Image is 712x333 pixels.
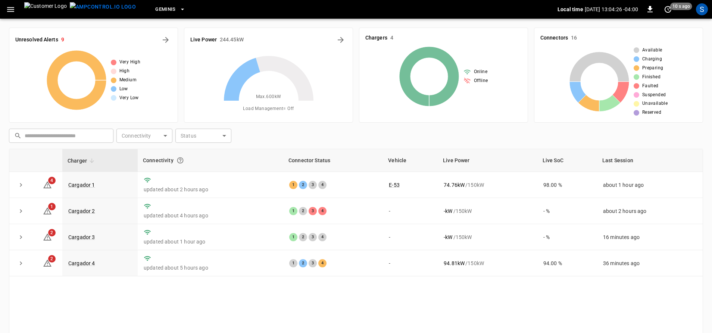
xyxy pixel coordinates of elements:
img: Customer Logo [24,2,67,16]
h6: Unresolved Alerts [15,36,58,44]
div: 2 [299,207,307,215]
th: Vehicle [383,149,438,172]
div: / 150 kW [444,207,531,215]
h6: Chargers [365,34,387,42]
th: Live SoC [537,149,597,172]
h6: 4 [390,34,393,42]
span: Preparing [642,65,663,72]
button: Connection between the charger and our software. [174,154,187,167]
div: 1 [289,233,297,241]
span: Load Management = Off [243,105,294,113]
p: Local time [558,6,583,13]
span: 2 [48,255,56,263]
span: Faulted [642,82,659,90]
a: Cargador 4 [68,260,95,266]
span: Finished [642,73,661,81]
div: 3 [309,181,317,189]
td: about 2 hours ago [597,198,703,224]
div: / 150 kW [444,233,531,241]
button: expand row [15,232,26,243]
button: expand row [15,179,26,191]
span: Max. 600 kW [256,93,281,101]
div: 1 [289,207,297,215]
td: - [383,250,438,276]
div: 3 [309,259,317,267]
span: Geminis [155,5,176,14]
p: updated about 1 hour ago [144,238,277,245]
span: Very High [119,59,141,66]
button: Energy Overview [335,34,347,46]
th: Last Session [597,149,703,172]
button: All Alerts [160,34,172,46]
p: - kW [444,233,452,241]
div: 1 [289,181,297,189]
td: - [383,198,438,224]
div: profile-icon [696,3,708,15]
span: Very Low [119,94,139,102]
span: Charging [642,56,662,63]
div: 1 [289,259,297,267]
button: Geminis [152,2,188,17]
img: ampcontrol.io logo [70,2,136,12]
div: 4 [318,233,327,241]
h6: Connectors [540,34,568,42]
span: Unavailable [642,100,668,107]
span: 4 [48,177,56,184]
span: Reserved [642,109,661,116]
div: Connectivity [143,154,278,167]
td: about 1 hour ago [597,172,703,198]
div: 2 [299,259,307,267]
th: Live Power [438,149,537,172]
h6: 9 [61,36,64,44]
h6: 244.45 kW [220,36,244,44]
span: Online [474,68,487,76]
a: Cargador 1 [68,182,95,188]
a: 1 [43,207,52,213]
span: 1 [48,203,56,210]
div: 4 [318,181,327,189]
button: expand row [15,258,26,269]
td: 94.00 % [537,250,597,276]
p: updated about 2 hours ago [144,186,277,193]
span: Offline [474,77,488,85]
button: set refresh interval [662,3,674,15]
div: 3 [309,233,317,241]
td: - % [537,224,597,250]
a: 2 [43,234,52,240]
span: Suspended [642,91,666,99]
p: 74.76 kW [444,181,465,189]
td: 98.00 % [537,172,597,198]
div: / 150 kW [444,260,531,267]
button: expand row [15,205,26,217]
span: Medium [119,76,137,84]
span: 2 [48,229,56,236]
span: 10 s ago [670,3,692,10]
span: High [119,67,130,75]
h6: Live Power [190,36,217,44]
p: updated about 5 hours ago [144,264,277,271]
h6: 16 [571,34,577,42]
a: 4 [43,181,52,187]
p: - kW [444,207,452,215]
p: [DATE] 13:04:26 -04:00 [585,6,638,13]
a: Cargador 2 [68,208,95,214]
div: 4 [318,207,327,215]
td: 16 minutes ago [597,224,703,250]
td: 36 minutes ago [597,250,703,276]
td: - [383,224,438,250]
span: Low [119,85,128,93]
div: 2 [299,181,307,189]
div: 2 [299,233,307,241]
span: Available [642,47,662,54]
span: Charger [68,156,97,165]
p: updated about 4 hours ago [144,212,277,219]
div: 4 [318,259,327,267]
div: 3 [309,207,317,215]
a: 2 [43,260,52,266]
th: Connector Status [283,149,383,172]
div: / 150 kW [444,181,531,189]
td: - % [537,198,597,224]
p: 94.81 kW [444,260,465,267]
a: E-53 [389,182,400,188]
a: Cargador 3 [68,234,95,240]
